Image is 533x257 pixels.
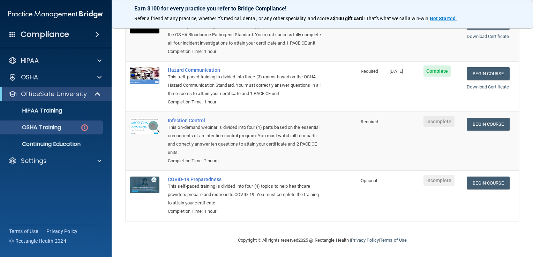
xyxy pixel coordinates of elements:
[168,73,322,98] div: This self-paced training is divided into three (3) rooms based on the OSHA Hazard Communication S...
[168,118,322,123] a: Infection Control
[21,90,87,98] p: OfficeSafe University
[430,16,456,21] strong: Get Started
[5,124,61,131] p: OSHA Training
[8,56,102,65] a: HIPAA
[467,177,509,189] a: Begin Course
[168,47,322,56] div: Completion Time: 1 hour
[5,107,62,114] p: HIPAA Training
[134,16,333,21] span: Refer a friend at any practice, whether it's medical, dental, or any other speciality, and score a
[390,69,403,74] span: [DATE]
[333,16,363,21] strong: $100 gift card
[423,65,451,77] span: Complete
[134,5,510,12] p: Earn $100 for every practice you refer to Bridge Compliance!
[9,237,66,244] span: Ⓒ Rectangle Health 2024
[168,98,322,106] div: Completion Time: 1 hour
[21,56,39,65] p: HIPAA
[467,84,509,89] a: Download Certificate
[21,30,69,39] h4: Compliance
[351,237,378,243] a: Privacy Policy
[9,228,38,235] a: Terms of Use
[80,123,89,132] img: danger-circle.6113f641.png
[168,207,322,216] div: Completion Time: 1 hour
[168,123,322,157] div: This on-demand webinar is divided into four (4) parts based on the essential components of an inf...
[168,177,322,182] a: COVID-19 Preparedness
[423,175,455,186] span: Incomplete
[8,73,102,81] a: OSHA
[5,141,100,148] p: Continuing Education
[168,22,322,47] div: This self-paced training is divided into four (4) exposure incidents based on the OSHA Bloodborne...
[8,7,103,21] img: PMB logo
[195,229,450,251] div: Copyright © All rights reserved 2025 @ Rectangle Health | |
[467,34,509,39] a: Download Certificate
[361,178,377,183] span: Optional
[467,67,509,80] a: Begin Course
[380,237,407,243] a: Terms of Use
[21,73,38,81] p: OSHA
[430,16,457,21] a: Get Started
[423,116,455,127] span: Incomplete
[168,182,322,207] div: This self-paced training is divided into four (4) topics to help healthcare providers prepare and...
[361,119,378,124] span: Required
[46,228,78,235] a: Privacy Policy
[168,67,322,73] a: Hazard Communication
[8,90,101,98] a: OfficeSafe University
[361,69,378,74] span: Required
[467,118,509,131] a: Begin Course
[363,16,430,21] span: ! That's what we call a win-win.
[8,157,102,165] a: Settings
[168,157,322,165] div: Completion Time: 2 hours
[21,157,47,165] p: Settings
